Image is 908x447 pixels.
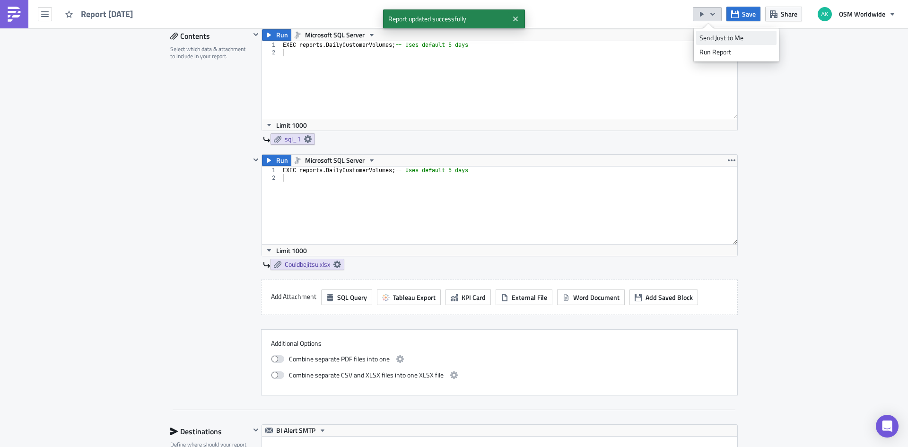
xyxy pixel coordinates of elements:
span: sql_1 [285,135,301,143]
body: Rich Text Area. Press ALT-0 for help. [4,4,452,11]
button: Limit 1000 [262,245,310,256]
button: Hide content [250,424,262,436]
span: Report [DATE] [81,9,134,19]
a: sql_1 [271,133,315,145]
span: Add Saved Block [646,292,693,302]
label: Additional Options [271,339,728,348]
button: Microsoft SQL Server [291,29,379,41]
span: Limit 1000 [276,120,307,130]
span: Limit 1000 [276,245,307,255]
button: BI Alert SMTP [262,425,330,436]
button: Save [726,7,760,21]
span: Couldbejitsu.xlsx [285,260,330,269]
label: Add Attachment [271,289,316,304]
div: 2 [262,174,281,182]
span: Tableau Export [393,292,436,302]
span: Microsoft SQL Server [305,155,365,166]
button: Run [262,155,291,166]
button: Microsoft SQL Server [291,155,379,166]
button: Word Document [557,289,625,305]
span: Combine separate PDF files into one [289,353,390,365]
button: SQL Query [321,289,372,305]
span: Word Document [573,292,620,302]
span: Run [276,29,288,41]
div: Open Intercom Messenger [876,415,899,438]
button: Add Saved Block [629,289,698,305]
button: Hide content [250,29,262,40]
button: Limit 1000 [262,119,310,131]
button: Hide content [250,154,262,166]
img: Avatar [817,6,833,22]
div: 1 [262,167,281,174]
span: SQL Query [337,292,367,302]
div: Run Report [699,47,773,57]
button: OSM Worldwide [812,4,901,25]
div: 2 [262,49,281,56]
span: Microsoft SQL Server [305,29,365,41]
span: Share [781,9,797,19]
div: 1 [262,41,281,49]
span: KPI Card [462,292,486,302]
button: Close [508,12,523,26]
span: Combine separate CSV and XLSX files into one XLSX file [289,369,444,381]
div: Destinations [170,424,250,438]
button: External File [496,289,552,305]
a: Couldbejitsu.xlsx [271,259,344,270]
button: KPI Card [445,289,491,305]
p: {{ utils.html_table(sql_[DOMAIN_NAME], border=1, cellspacing=2, cellpadding=2, width='auto', alig... [4,4,452,11]
span: Save [742,9,756,19]
button: Tableau Export [377,289,441,305]
div: Contents [170,29,250,43]
div: Select which data & attachment to include in your report. [170,45,250,60]
button: Run [262,29,291,41]
span: Run [276,155,288,166]
span: BI Alert SMTP [276,425,315,436]
img: PushMetrics [7,7,22,22]
span: External File [512,292,547,302]
span: Report updated successfully [383,9,508,28]
div: Send Just to Me [699,33,773,43]
button: Share [765,7,802,21]
span: OSM Worldwide [839,9,885,19]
